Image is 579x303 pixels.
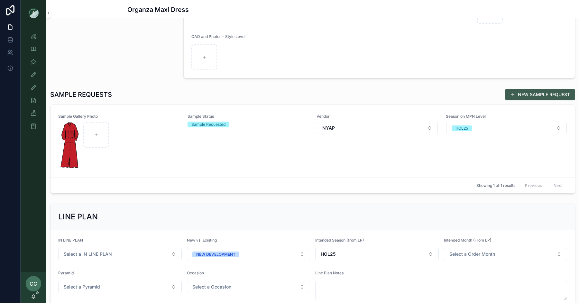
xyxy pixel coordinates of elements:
span: CAD and Photos - Style Level [191,34,245,39]
span: HOL25 [321,251,335,257]
span: NYAP [322,125,335,131]
div: NEW DEVELOPMENT [196,252,235,257]
button: Select Button [58,281,182,293]
span: IN LINE PLAN [58,238,83,243]
span: CC [30,280,37,288]
div: Sample Requested [191,122,225,127]
button: Select Button [187,248,310,260]
button: Select Button [315,248,439,260]
button: NEW SAMPLE REQUEST [505,89,575,100]
a: Sample Gallery Photoholiday-red-organza-dress.pngSample StatusSample RequestedVendorSelect Button... [51,105,575,178]
div: HOL25 [455,125,468,131]
button: Select Button [444,248,567,260]
div: scrollable content [21,26,46,140]
span: Sample Status [188,114,309,119]
span: Pyramid [58,271,74,275]
h2: LINE PLAN [58,212,98,222]
button: Select Button [446,122,567,134]
h1: SAMPLE REQUESTS [50,90,112,99]
span: Intended Month (From LP) [444,238,491,243]
span: Vendor [317,114,438,119]
button: Select Button [187,281,310,293]
span: Select a Occasion [192,284,231,290]
span: Select a Pyramid [64,284,100,290]
span: Intended Season (from LP) [315,238,364,243]
span: Line Plan Notes [315,271,344,275]
h1: Organza Maxi Dress [127,5,189,14]
span: Select a Order Month [449,251,495,257]
img: holiday-red-organza-dress.png [59,122,81,168]
button: Select Button [58,248,182,260]
span: Showing 1 of 1 results [476,183,515,188]
button: Select Button [317,122,438,134]
img: App logo [28,8,39,18]
span: Season on MPN Level [446,114,567,119]
span: Occasion [187,271,204,275]
span: New vs. Existing [187,238,217,243]
span: Sample Gallery Photo [58,114,180,119]
span: Select a IN LINE PLAN [64,251,112,257]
